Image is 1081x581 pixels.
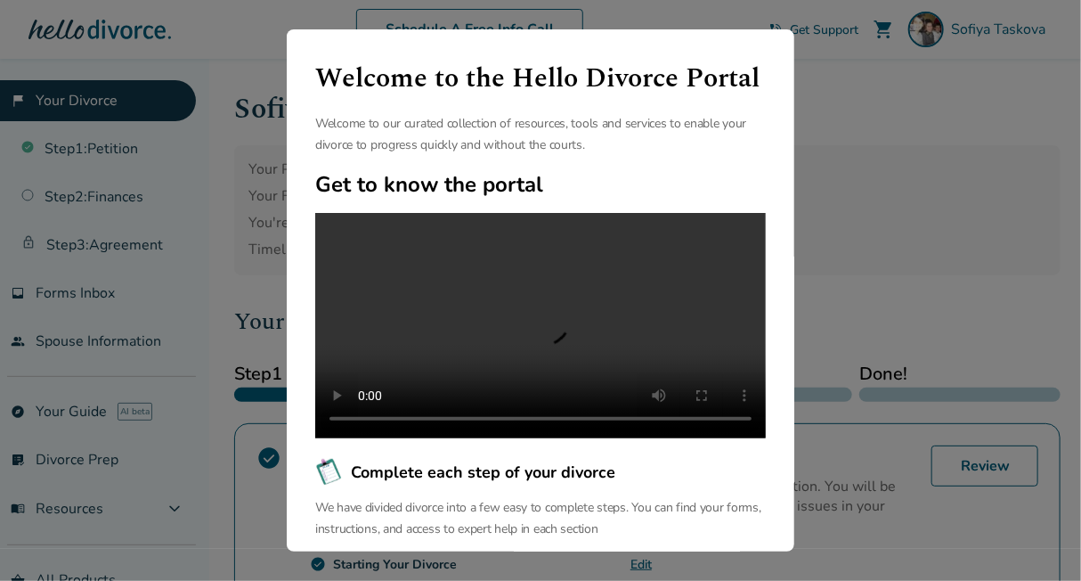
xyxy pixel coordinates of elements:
[315,497,766,540] p: We have divided divorce into a few easy to complete steps. You can find your forms, instructions,...
[351,461,615,484] span: Complete each step of your divorce
[315,170,766,199] h2: Get to know the portal
[315,458,344,487] img: Complete each step of your divorce
[315,58,766,99] h1: Welcome to the Hello Divorce Portal
[315,113,766,156] p: Welcome to our curated collection of resources, tools and services to enable your divorce to prog...
[992,495,1081,581] iframe: Chat Widget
